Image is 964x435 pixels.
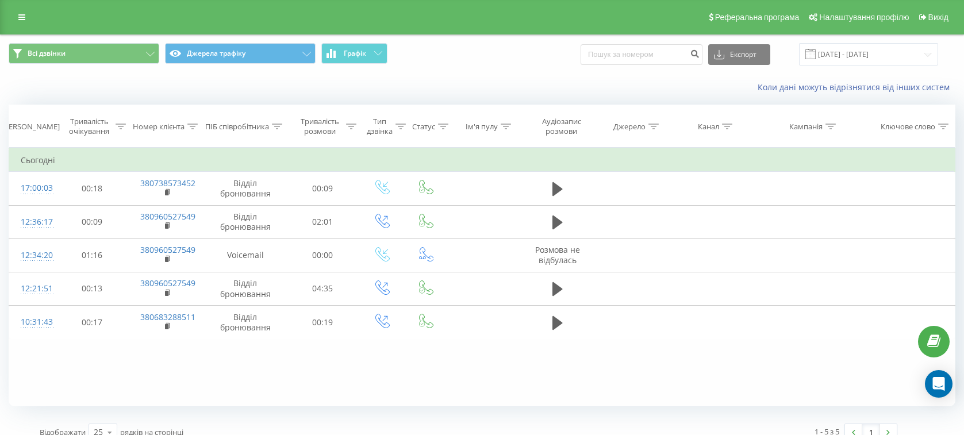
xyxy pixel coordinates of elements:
a: 380683288511 [140,311,195,322]
button: Всі дзвінки [9,43,159,64]
span: Вихід [928,13,948,22]
div: 12:36:17 [21,211,44,233]
button: Джерела трафіку [165,43,316,64]
td: 00:19 [286,306,359,339]
div: Канал [698,122,719,132]
td: 02:01 [286,205,359,238]
td: 00:09 [286,172,359,205]
td: Відділ бронювання [205,272,286,305]
td: 00:09 [56,205,129,238]
div: 17:00:03 [21,177,44,199]
td: 00:00 [286,238,359,272]
div: Тип дзвінка [367,117,393,136]
div: Кампанія [789,122,823,132]
td: 00:17 [56,306,129,339]
span: Налаштування профілю [819,13,909,22]
div: Статус [412,122,435,132]
td: 01:16 [56,238,129,272]
td: 00:13 [56,272,129,305]
button: Експорт [708,44,770,65]
td: Відділ бронювання [205,205,286,238]
a: 380960527549 [140,278,195,288]
div: 12:21:51 [21,278,44,300]
a: Коли дані можуть відрізнятися вiд інших систем [758,82,955,93]
td: Відділ бронювання [205,172,286,205]
td: Сьогодні [9,149,955,172]
div: Джерело [613,122,646,132]
div: ПІБ співробітника [205,122,269,132]
span: Графік [344,49,366,57]
div: Ключове слово [881,122,935,132]
div: 12:34:20 [21,244,44,267]
div: 10:31:43 [21,311,44,333]
div: Open Intercom Messenger [925,370,953,398]
div: Тривалість очікування [66,117,113,136]
a: 380960527549 [140,244,195,255]
div: [PERSON_NAME] [2,122,60,132]
td: 04:35 [286,272,359,305]
div: Номер клієнта [133,122,185,132]
a: 380738573452 [140,178,195,188]
span: Реферальна програма [715,13,800,22]
button: Графік [321,43,387,64]
span: Розмова не відбулась [535,244,580,265]
td: Voicemail [205,238,286,272]
a: 380960527549 [140,211,195,222]
input: Пошук за номером [581,44,702,65]
div: Тривалість розмови [297,117,343,136]
span: Всі дзвінки [28,49,66,58]
td: 00:18 [56,172,129,205]
div: Ім'я пулу [466,122,498,132]
td: Відділ бронювання [205,306,286,339]
div: Аудіозапис розмови [533,117,590,136]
